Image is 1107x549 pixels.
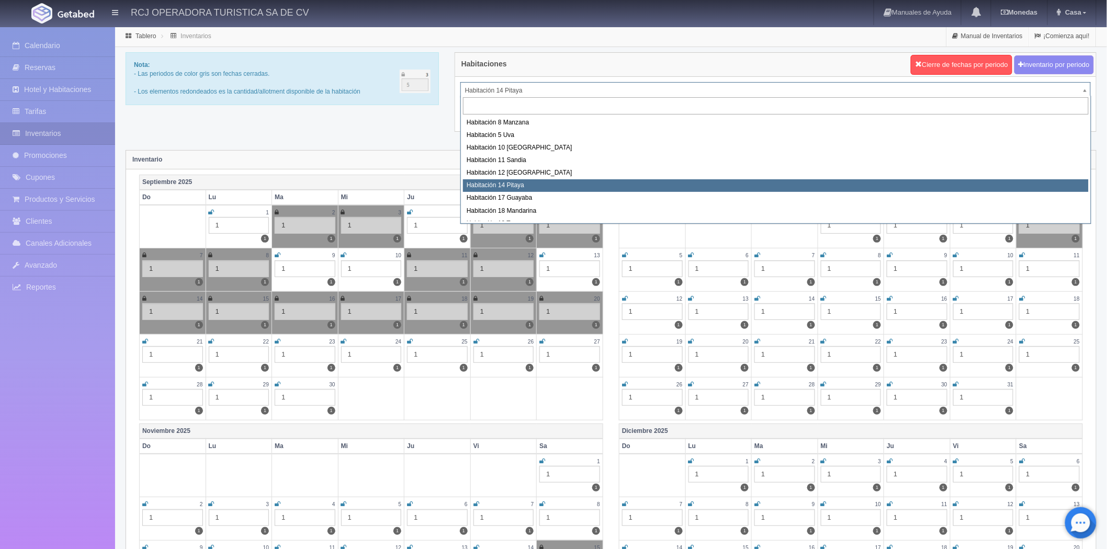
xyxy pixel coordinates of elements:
[463,218,1089,230] div: Habitación 19 Tuna
[463,129,1089,142] div: Habitación 5 Uva
[463,167,1089,179] div: Habitación 12 [GEOGRAPHIC_DATA]
[463,192,1089,204] div: Habitación 17 Guayaba
[463,205,1089,218] div: Habitación 18 Mandarina
[463,154,1089,167] div: Habitación 11 Sandia
[463,179,1089,192] div: Habitación 14 Pitaya
[463,142,1089,154] div: Habitación 10 [GEOGRAPHIC_DATA]
[463,117,1089,129] div: Habitación 8 Manzana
